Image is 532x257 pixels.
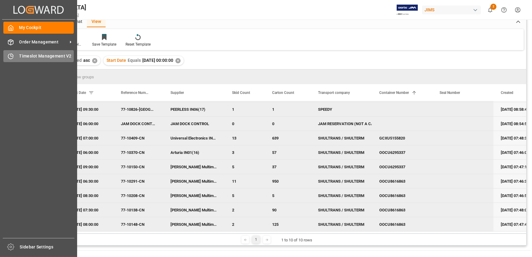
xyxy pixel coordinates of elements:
[170,91,184,95] span: Supplier
[163,117,225,131] div: JAM DOCK CONTROL
[318,146,365,160] div: SHULTRANS / SHULTERM
[114,160,163,174] div: 77-10150-CN
[142,58,173,63] span: [DATE] 00:00:00
[114,174,163,188] div: 77-10291-CN
[318,131,365,145] div: SHULTRANS / SHULTERM
[281,237,312,243] div: 1 to 10 of 10 rows
[163,188,225,203] div: [PERSON_NAME] Multimedia INON(1)
[265,160,311,174] div: 37
[63,131,114,145] div: [DATE] 07:00:00
[128,58,141,63] span: Equals
[265,145,311,159] div: 57
[163,131,225,145] div: Universal Electronics INON(4)
[490,4,496,10] span: 2
[63,117,114,131] div: [DATE] 06:00:00
[501,91,513,95] span: Created
[175,58,181,63] div: ✕
[225,188,265,203] div: 5
[163,160,225,174] div: [PERSON_NAME] Multimedia IN04(2)
[163,217,225,231] div: [PERSON_NAME] Multimedia INON(1)
[114,217,163,231] div: 77-10148-CN
[372,160,432,174] div: OOCU6295337
[422,4,483,16] button: JIMS
[114,102,163,116] div: 77-10826-[GEOGRAPHIC_DATA]
[225,131,265,145] div: 13
[114,145,163,159] div: 77-10370-CN
[318,218,365,232] div: SHULTRANS / SHULTERM
[440,91,460,95] span: Seal Number
[265,203,311,217] div: 90
[318,117,365,131] div: JAM RESERVATION (NOT A CARRIER)
[318,174,365,188] div: SHULTRANS / SHULTERM
[19,24,74,31] span: My Cockpit
[225,160,265,174] div: 5
[63,174,114,188] div: [DATE] 06:30:00
[318,203,365,217] div: SHULTRANS / SHULTERM
[63,160,114,174] div: [DATE] 09:00:00
[372,203,432,217] div: OOCU8616863
[265,174,311,188] div: 950
[63,203,114,217] div: [DATE] 07:30:00
[225,203,265,217] div: 2
[92,42,116,47] div: Save Template
[372,145,432,159] div: OOCU6295337
[114,131,163,145] div: 77-10409-CN
[372,188,432,203] div: OOCU8616863
[252,236,260,244] div: 1
[379,91,409,95] span: Container Number
[232,91,250,95] span: Skid Count
[397,5,418,15] img: Exertis%20JAM%20-%20Email%20Logo.jpg_1722504956.jpg
[63,145,114,159] div: [DATE] 06:00:00
[163,203,225,217] div: [PERSON_NAME] Multimedia INON(3)
[225,117,265,131] div: 0
[114,188,163,203] div: 77-10208-CN
[114,203,163,217] div: 77-10138-CN
[83,58,90,63] span: asc
[265,117,311,131] div: 0
[265,217,311,231] div: 125
[63,217,114,231] div: [DATE] 08:00:00
[265,131,311,145] div: 639
[372,217,432,231] div: OOCU8616863
[318,102,365,117] div: SPEEDY
[225,174,265,188] div: 11
[63,102,114,116] div: [DATE] 09:30:00
[372,174,432,188] div: OOCU8616863
[20,244,75,250] span: Sidebar Settings
[225,145,265,159] div: 3
[3,50,74,62] a: Timeslot Management V2
[272,91,294,95] span: Carton Count
[318,160,365,174] div: SHULTRANS / SHULTERM
[126,42,151,47] div: Reset Template
[92,58,97,63] div: ✕
[63,188,114,203] div: [DATE] 08:30:00
[87,17,106,27] div: View
[19,39,68,45] span: Order Management
[107,58,126,63] span: Start Date
[114,117,163,131] div: JAM DOCK CONTROL
[163,102,225,116] div: PEERLESS IN06(17)
[3,22,74,34] a: My Cockpit
[318,189,365,203] div: SHULTRANS / SHULTERM
[225,217,265,231] div: 2
[422,6,481,14] div: JIMS
[318,91,350,95] span: Transport company
[163,174,225,188] div: [PERSON_NAME] Multimedia INON(3)
[70,91,86,95] span: Start Date
[483,3,497,17] button: show 2 new notifications
[265,188,311,203] div: 5
[225,102,265,116] div: 1
[121,91,150,95] span: Reference Number
[372,131,432,145] div: GCXU5155820
[497,3,511,17] button: Help Center
[265,102,311,116] div: 1
[163,145,225,159] div: Arturia IN01(16)
[19,53,74,59] span: Timeslot Management V2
